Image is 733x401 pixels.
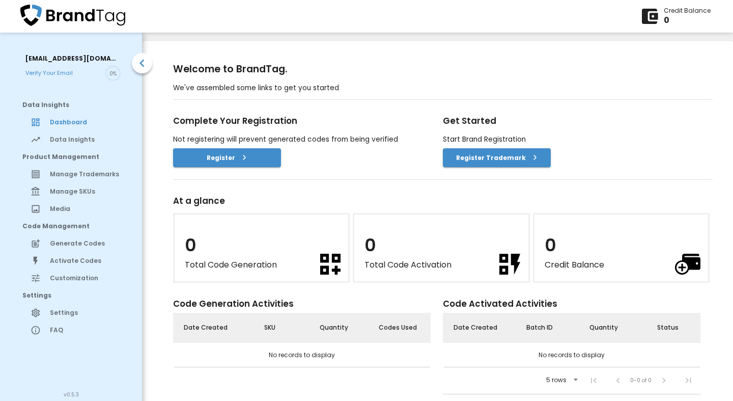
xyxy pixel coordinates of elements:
[664,6,711,15] div: Credit Balance
[443,295,700,313] h2: Code Activated Activities
[174,314,238,342] th: Date Created
[10,270,132,287] a: Customization
[606,368,630,393] span: Previous Page
[25,53,117,64] div: [EMAIL_ADDRESS][DOMAIN_NAME]
[443,112,713,130] h2: Get Started
[50,118,124,127] span: Dashboard
[185,258,277,272] h6: Total Code Generation
[444,314,508,342] th: Date Created
[173,133,443,146] h6: Not registering will prevent generated codes from being verified
[10,252,132,270] a: Activate Codes
[173,112,443,130] h2: Complete Your Registration
[499,254,521,275] img: 0
[173,295,431,313] h2: Code Generation Activities
[50,170,124,179] span: Manage Trademarks
[20,5,125,26] img: brandtag
[443,152,551,161] a: Register Trademark
[22,222,124,231] span: Code Management
[25,69,105,77] a: Verify Your Email
[50,135,124,144] span: Data Insights
[173,192,713,210] h2: At a glance
[353,213,532,283] a: 0Total Code Activation0
[540,373,581,387] div: 5 rows
[443,148,551,167] button: Register Trademark
[10,166,132,183] a: Manage Trademarks
[50,187,124,196] span: Manage SKUs
[10,114,132,131] a: Dashboard
[545,258,604,272] h6: Credit Balance
[173,152,281,161] a: Register
[572,314,636,342] th: Quantity
[508,314,572,342] th: Batch ID
[10,200,132,218] a: Media
[173,62,713,77] h1: Welcome to BrandTag.
[238,314,301,342] th: SKU
[185,233,196,257] span: 0
[10,235,132,252] a: Generate Codes
[581,368,606,393] span: First Page
[50,308,124,317] span: Settings
[320,254,341,274] img: 0
[636,314,700,342] th: Status
[675,254,700,275] img: 0
[50,239,124,248] span: Generate Codes
[109,69,117,78] div: 0%
[544,377,569,384] div: 5 rows
[22,152,124,162] span: Product Management
[22,291,124,300] span: Settings
[174,342,430,367] td: No records to display
[545,233,556,257] span: 0
[364,233,376,257] span: 0
[50,274,124,283] span: Customization
[664,15,711,26] div: 0
[22,100,124,110] span: Data Insights
[50,326,124,335] span: FAQ
[652,368,676,393] span: Next Page
[533,213,713,283] a: 0Credit Balance0
[173,148,281,167] button: Register
[10,322,132,339] a: FAQ
[630,376,652,385] span: 0-0 of 0
[443,133,713,146] h6: Start Brand Registration
[444,342,700,367] td: No records to display
[302,314,366,342] th: Quantity
[64,390,79,399] span: Build At: 31/03/2025, 11:56:33 am
[364,258,452,272] h6: Total Code Activation
[10,131,132,148] a: Data Insights
[10,183,132,200] a: Manage SKUs
[676,368,700,393] span: Last Page
[173,77,713,99] h6: We've assembled some links to get you started
[50,204,124,213] span: Media
[50,256,124,265] span: Activate Codes
[173,213,353,283] a: 0Total Code Generation0
[366,314,430,342] th: Codes Used
[451,152,543,163] span: Register Trademark
[181,152,273,163] span: Register
[10,304,132,322] a: Settings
